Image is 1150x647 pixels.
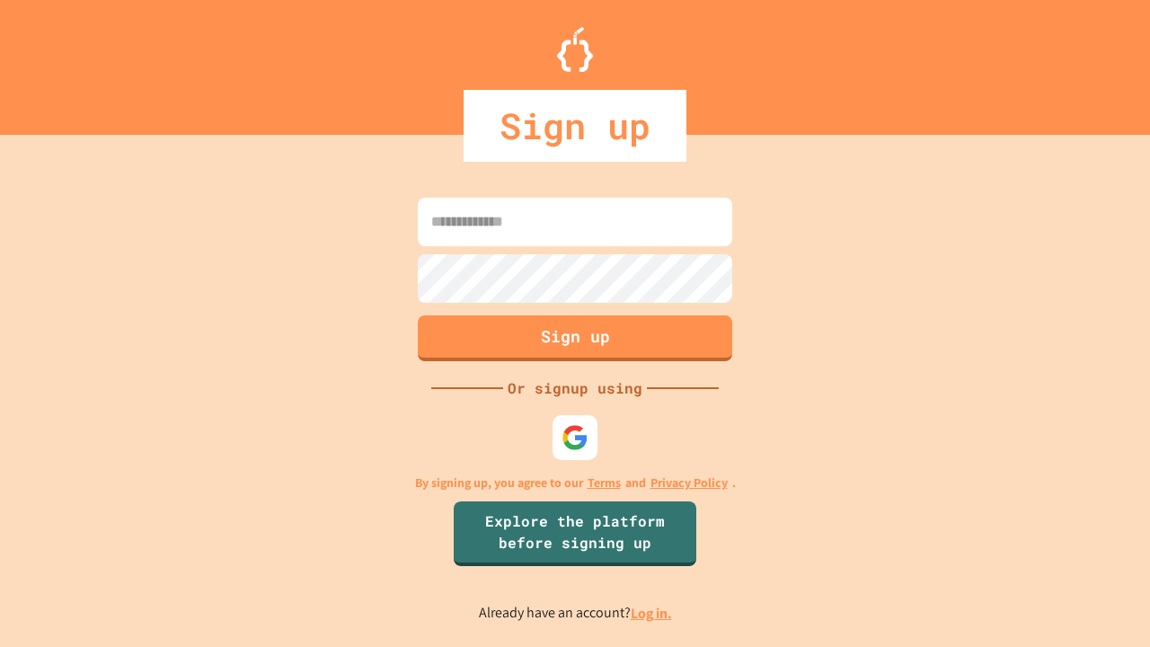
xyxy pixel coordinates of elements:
[631,604,672,623] a: Log in.
[650,474,728,492] a: Privacy Policy
[454,501,696,566] a: Explore the platform before signing up
[1001,497,1132,573] iframe: chat widget
[588,474,621,492] a: Terms
[464,90,686,162] div: Sign up
[503,377,647,399] div: Or signup using
[1075,575,1132,629] iframe: chat widget
[418,315,732,361] button: Sign up
[557,27,593,72] img: Logo.svg
[562,424,588,451] img: google-icon.svg
[479,602,672,625] p: Already have an account?
[415,474,736,492] p: By signing up, you agree to our and .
